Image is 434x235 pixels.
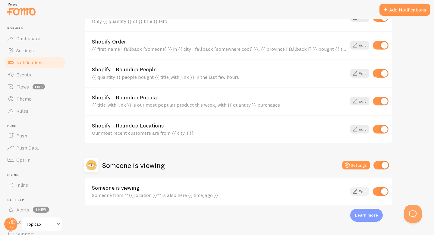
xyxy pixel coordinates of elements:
[92,130,347,136] div: Our most recent customers are from {{ city_1 }}
[16,145,39,151] span: Push Data
[4,44,66,56] a: Settings
[16,157,30,163] span: Opt-In
[33,207,49,213] span: 1 new
[4,56,66,69] a: Notifications
[6,2,36,17] img: fomo-relay-logo-orange.svg
[92,192,347,198] div: Someone from **{{ location }}** is also here {{ time_ago }}
[4,81,66,93] a: Flows beta
[92,39,347,44] a: Shopify Order
[16,207,29,213] span: Alerts
[350,125,369,134] a: Edit
[92,185,347,191] a: Someone is viewing
[4,154,66,166] a: Opt-In
[92,18,347,24] div: Only {{ quantity }} of {{ title }} left!
[16,35,40,41] span: Dashboard
[355,212,378,218] p: Learn more
[16,133,27,139] span: Push
[4,93,66,105] a: Theme
[350,209,383,222] div: Learn more
[4,216,66,228] a: Learn
[92,74,347,80] div: {{ quantity }} people bought {{ title_with_link }} in the last few hours
[4,130,66,142] a: Push
[16,72,31,78] span: Events
[7,124,66,128] span: Push
[16,84,29,90] span: Flows
[92,95,347,100] a: Shopify - Roundup Popular
[4,105,66,117] a: Rules
[7,173,66,177] span: Inline
[350,187,369,196] a: Edit
[404,205,422,223] iframe: Help Scout Beacon - Open
[92,67,347,72] a: Shopify - Roundup People
[16,182,28,188] span: Inline
[16,108,28,114] span: Rules
[16,96,31,102] span: Theme
[22,217,62,231] a: Topicap
[7,27,66,31] span: Pop-ups
[4,142,66,154] a: Push Data
[16,60,44,66] span: Notifications
[350,97,369,105] a: Edit
[102,161,165,170] h2: Someone is viewing
[342,161,370,169] button: Settings
[16,47,34,53] span: Settings
[92,123,347,128] a: Shopify - Roundup Locations
[84,158,99,172] img: Someone is viewing
[92,102,347,108] div: {{ title_with_link }} is our most popular product this week, with {{ quantity }} purchases
[350,41,369,50] a: Edit
[92,46,347,52] div: {{ first_name | fallback [Someone] }} in {{ city | fallback [somewhere cool] }}, {{ province | fa...
[7,198,66,202] span: Get Help
[33,84,45,89] span: beta
[26,221,55,228] span: Topicap
[4,32,66,44] a: Dashboard
[4,179,66,191] a: Inline
[4,204,66,216] a: Alerts 1 new
[350,69,369,78] a: Edit
[4,69,66,81] a: Events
